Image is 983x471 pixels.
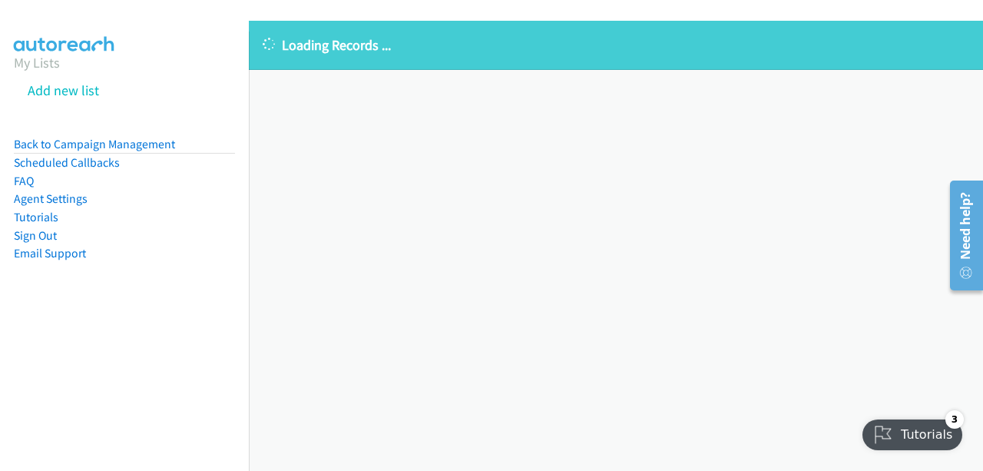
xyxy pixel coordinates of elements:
a: Scheduled Callbacks [14,155,120,170]
a: My Lists [14,54,60,71]
p: Loading Records ... [263,35,969,55]
a: Sign Out [14,228,57,243]
iframe: Checklist [853,404,971,459]
iframe: Resource Center [939,174,983,297]
a: Tutorials [14,210,58,224]
a: Add new list [28,81,99,99]
a: Agent Settings [14,191,88,206]
a: Email Support [14,246,86,260]
a: Back to Campaign Management [14,137,175,151]
a: FAQ [14,174,34,188]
